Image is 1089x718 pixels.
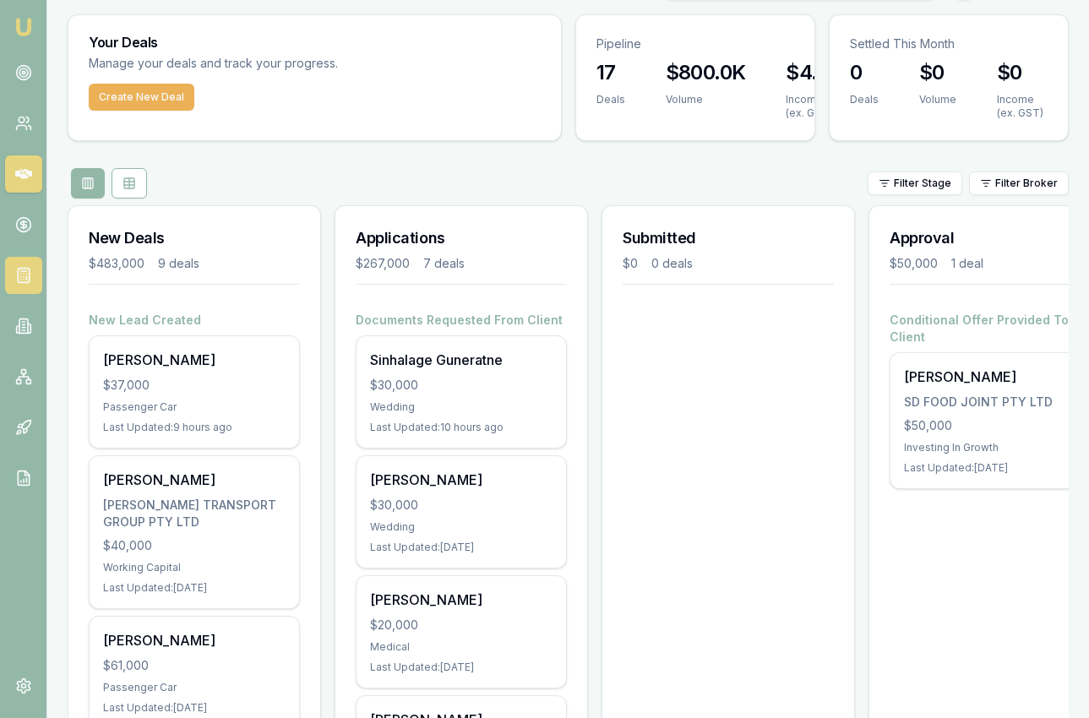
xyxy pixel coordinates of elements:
div: [PERSON_NAME] [370,470,553,490]
p: Pipeline [596,35,794,52]
div: SD FOOD JOINT PTY LTD [904,394,1086,411]
div: Working Capital [103,561,286,574]
h4: Documents Requested From Client [356,312,567,329]
h3: 17 [596,59,625,86]
p: Settled This Month [850,35,1048,52]
div: [PERSON_NAME] [103,470,286,490]
div: [PERSON_NAME] [370,590,553,610]
div: $40,000 [103,537,286,554]
div: [PERSON_NAME] TRANSPORT GROUP PTY LTD [103,497,286,530]
p: Manage your deals and track your progress. [89,54,521,73]
h3: Submitted [623,226,834,250]
div: Sinhalage Guneratne [370,350,553,370]
div: $37,000 [103,377,286,394]
span: Filter Stage [894,177,951,190]
h3: $0 [919,59,956,86]
div: Last Updated: [DATE] [904,461,1086,475]
div: 0 deals [651,255,693,272]
button: Create New Deal [89,84,194,111]
div: Passenger Car [103,400,286,414]
h3: Applications [356,226,567,250]
div: Medical [370,640,553,654]
div: Wedding [370,520,553,534]
div: Last Updated: 10 hours ago [370,421,553,434]
div: [PERSON_NAME] [103,350,286,370]
div: $0 [623,255,638,272]
div: 1 deal [951,255,983,272]
h3: Your Deals [89,35,541,49]
div: Last Updated: [DATE] [103,701,286,715]
div: Volume [666,93,746,106]
div: Wedding [370,400,553,414]
div: $30,000 [370,497,553,514]
div: Last Updated: [DATE] [103,581,286,595]
div: Last Updated: [DATE] [370,661,553,674]
div: $50,000 [904,417,1086,434]
div: Investing In Growth [904,441,1086,454]
div: $20,000 [370,617,553,634]
h3: $800.0K [666,59,746,86]
div: Passenger Car [103,681,286,694]
button: Filter Broker [969,171,1069,195]
div: Deals [596,93,625,106]
h3: 0 [850,59,879,86]
h3: $4.8K [786,59,842,86]
h3: $0 [997,59,1048,86]
div: Income (ex. GST) [997,93,1048,120]
div: $50,000 [890,255,938,272]
span: Filter Broker [995,177,1058,190]
div: 7 deals [423,255,465,272]
div: Income (ex. GST) [786,93,842,120]
div: Last Updated: 9 hours ago [103,421,286,434]
img: emu-icon-u.png [14,17,34,37]
div: 9 deals [158,255,199,272]
button: Filter Stage [868,171,962,195]
div: Deals [850,93,879,106]
div: $267,000 [356,255,410,272]
div: $483,000 [89,255,144,272]
div: Volume [919,93,956,106]
div: Last Updated: [DATE] [370,541,553,554]
h3: New Deals [89,226,300,250]
div: [PERSON_NAME] [103,630,286,650]
div: $61,000 [103,657,286,674]
div: $30,000 [370,377,553,394]
h4: New Lead Created [89,312,300,329]
div: [PERSON_NAME] [904,367,1086,387]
